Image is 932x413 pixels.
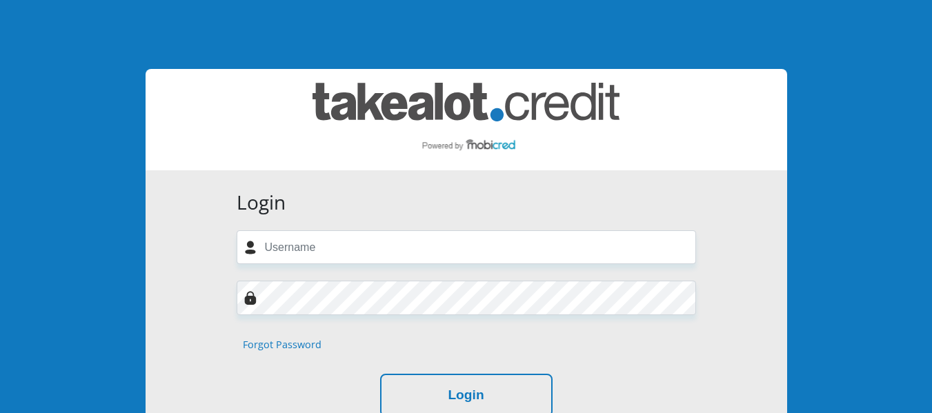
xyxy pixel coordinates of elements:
[244,241,257,254] img: user-icon image
[243,337,321,352] a: Forgot Password
[313,83,619,157] img: takealot_credit logo
[237,230,696,264] input: Username
[244,291,257,305] img: Image
[237,191,696,214] h3: Login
